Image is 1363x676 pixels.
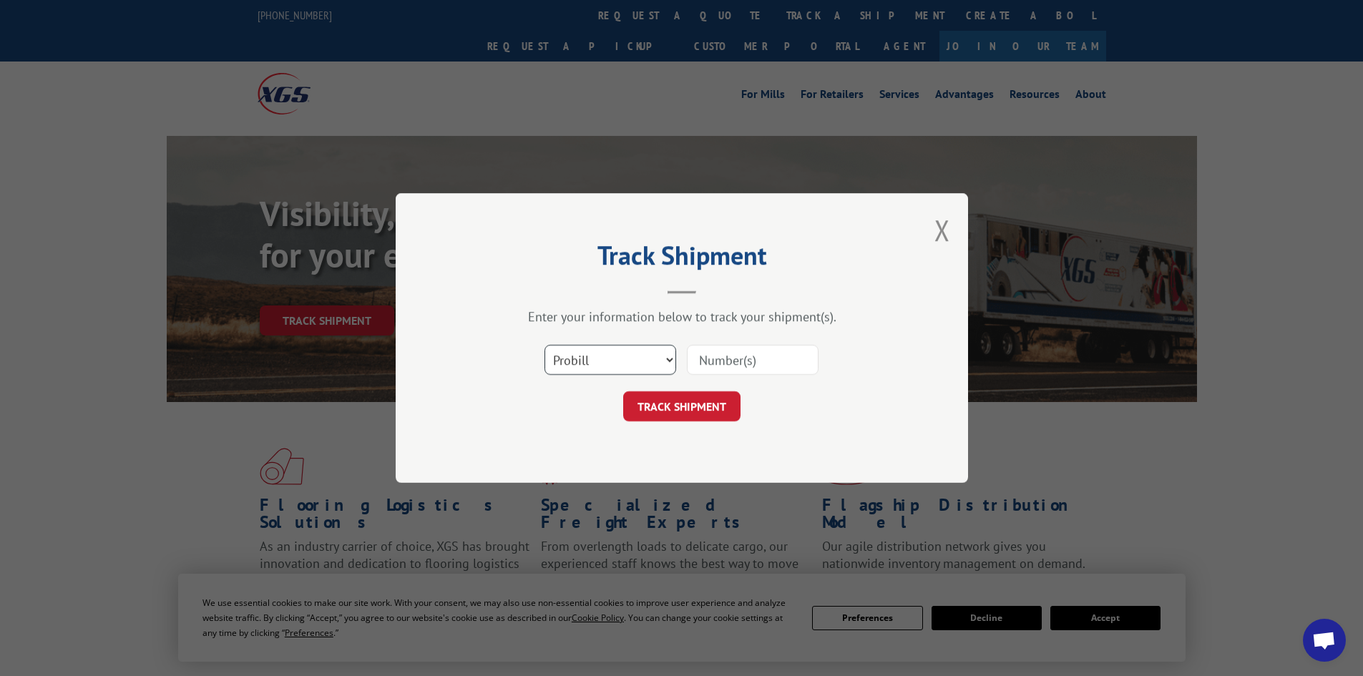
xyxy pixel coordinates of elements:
button: Close modal [934,211,950,249]
div: Enter your information below to track your shipment(s). [467,308,897,325]
div: Open chat [1303,619,1346,662]
h2: Track Shipment [467,245,897,273]
button: TRACK SHIPMENT [623,391,741,421]
input: Number(s) [687,345,819,375]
